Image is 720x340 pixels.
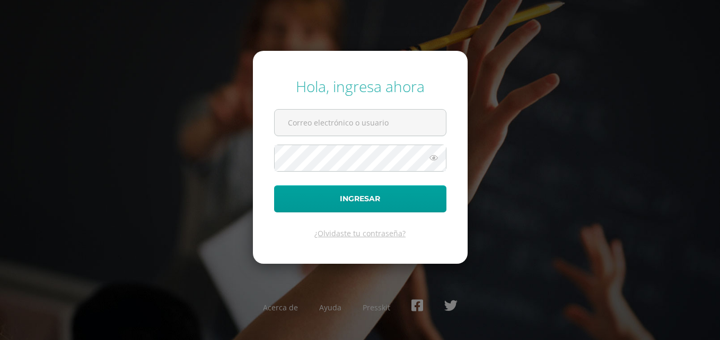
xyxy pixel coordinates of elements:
[274,76,446,96] div: Hola, ingresa ahora
[274,185,446,212] button: Ingresar
[263,302,298,312] a: Acerca de
[314,228,406,238] a: ¿Olvidaste tu contraseña?
[275,110,446,136] input: Correo electrónico o usuario
[319,302,341,312] a: Ayuda
[363,302,390,312] a: Presskit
